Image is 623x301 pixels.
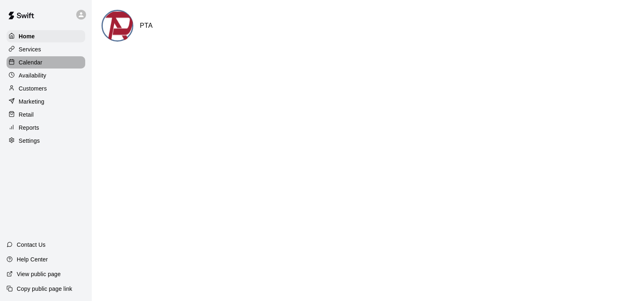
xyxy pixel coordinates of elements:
[7,43,85,55] a: Services
[19,71,46,80] p: Availability
[17,285,72,293] p: Copy public page link
[19,45,41,53] p: Services
[7,82,85,95] a: Customers
[103,11,133,42] img: PTA logo
[19,58,42,66] p: Calendar
[17,241,46,249] p: Contact Us
[7,108,85,121] a: Retail
[19,97,44,106] p: Marketing
[19,111,34,119] p: Retail
[7,30,85,42] a: Home
[7,69,85,82] a: Availability
[7,122,85,134] a: Reports
[7,56,85,69] a: Calendar
[7,135,85,147] a: Settings
[19,137,40,145] p: Settings
[19,84,47,93] p: Customers
[17,255,48,263] p: Help Center
[140,20,153,31] h6: PTA
[19,32,35,40] p: Home
[19,124,39,132] p: Reports
[7,95,85,108] a: Marketing
[17,270,61,278] p: View public page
